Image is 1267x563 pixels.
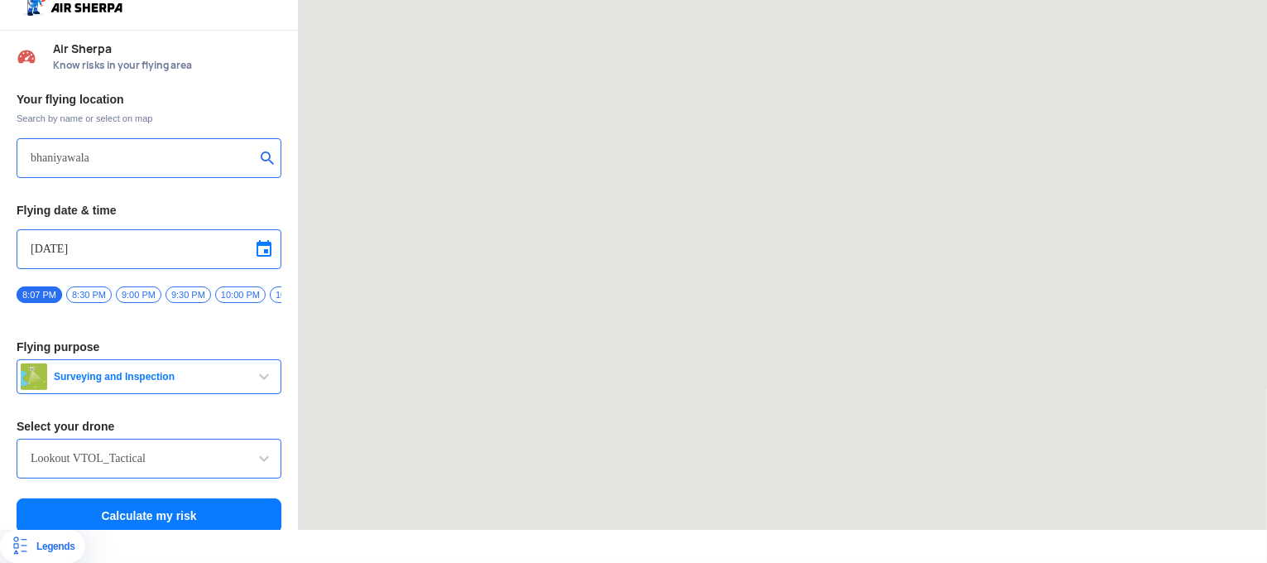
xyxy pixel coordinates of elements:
[21,363,47,390] img: survey.png
[166,286,211,303] span: 9:30 PM
[17,46,36,66] img: Risk Scores
[17,286,62,303] span: 8:07 PM
[270,286,320,303] span: 10:30 PM
[53,42,281,55] span: Air Sherpa
[215,286,266,303] span: 10:00 PM
[47,370,254,383] span: Surveying and Inspection
[17,359,281,394] button: Surveying and Inspection
[10,537,30,556] img: Legends
[17,94,281,105] h3: Your flying location
[17,341,281,353] h3: Flying purpose
[17,205,281,216] h3: Flying date & time
[30,537,75,556] div: Legends
[66,286,112,303] span: 8:30 PM
[116,286,161,303] span: 9:00 PM
[53,59,281,72] span: Know risks in your flying area
[31,148,255,168] input: Search your flying location
[31,239,267,259] input: Select Date
[17,498,281,533] button: Calculate my risk
[17,421,281,432] h3: Select your drone
[31,449,267,469] input: Search by name or Brand
[17,112,281,125] span: Search by name or select on map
